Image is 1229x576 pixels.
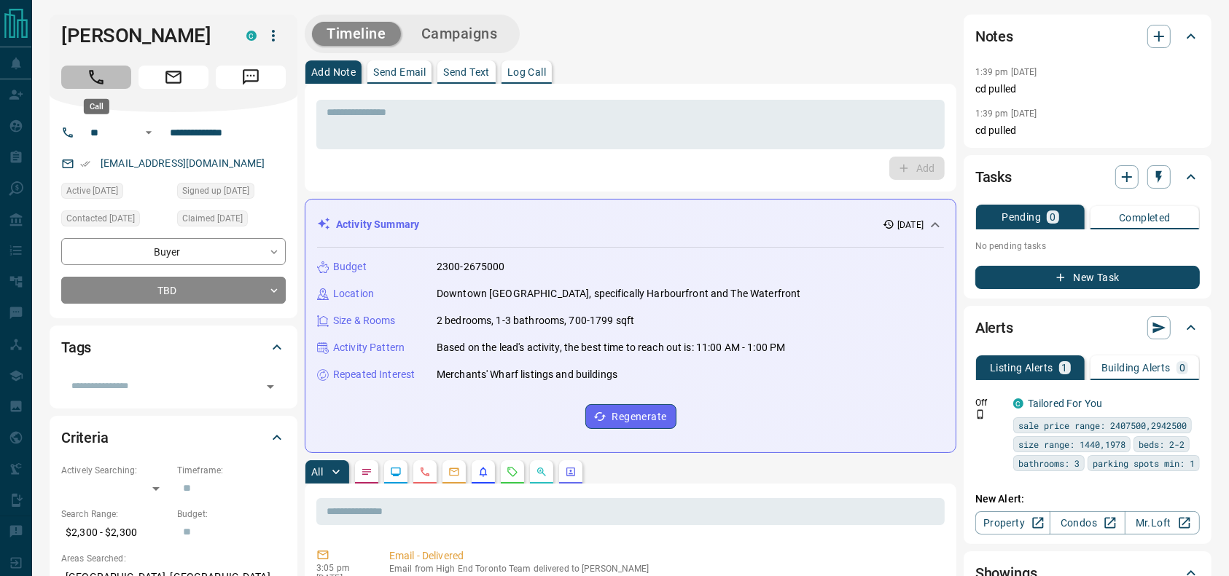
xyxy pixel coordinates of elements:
[61,277,286,304] div: TBD
[61,238,286,265] div: Buyer
[1093,456,1195,470] span: parking spots min: 1
[177,183,286,203] div: Sat Aug 16 2025
[897,218,924,232] p: [DATE]
[437,367,617,382] p: Merchants' Wharf listings and buildings
[1018,437,1125,451] span: size range: 1440,1978
[61,336,91,359] h2: Tags
[1125,511,1200,534] a: Mr.Loft
[61,464,170,477] p: Actively Searching:
[975,19,1200,54] div: Notes
[61,426,109,449] h2: Criteria
[975,123,1200,138] p: cd pulled
[66,184,118,198] span: Active [DATE]
[216,66,286,89] span: Message
[61,210,170,231] div: Sat Aug 16 2025
[975,82,1200,97] p: cd pulled
[1139,437,1185,451] span: beds: 2-2
[975,396,1004,409] p: Off
[333,286,374,301] p: Location
[336,217,419,232] p: Activity Summary
[1028,398,1102,409] a: Tailored For You
[333,259,367,275] p: Budget
[61,420,286,455] div: Criteria
[61,330,286,365] div: Tags
[585,404,676,429] button: Regenerate
[1050,212,1056,222] p: 0
[1018,456,1080,470] span: bathrooms: 3
[1013,398,1023,409] div: condos.ca
[975,266,1200,289] button: New Task
[437,286,800,301] p: Downtown [GEOGRAPHIC_DATA], specifically Harbourfront and The Waterfront
[990,363,1053,373] p: Listing Alerts
[177,508,286,521] p: Budget:
[333,313,396,328] p: Size & Rooms
[61,521,170,545] p: $2,300 - $2,300
[1018,418,1187,433] span: sale price range: 2407500,2942500
[975,316,1013,339] h2: Alerts
[975,165,1012,189] h2: Tasks
[1062,363,1068,373] p: 1
[84,99,109,114] div: Call
[536,466,547,478] svg: Opportunities
[61,183,170,203] div: Sat Aug 16 2025
[975,310,1200,345] div: Alerts
[975,409,986,419] svg: Push Notification Only
[61,24,225,47] h1: [PERSON_NAME]
[975,492,1200,507] p: New Alert:
[101,157,265,169] a: [EMAIL_ADDRESS][DOMAIN_NAME]
[975,511,1050,534] a: Property
[389,564,939,574] p: Email from High End Toronto Team delivered to [PERSON_NAME]
[260,376,281,397] button: Open
[140,124,157,141] button: Open
[182,211,243,226] span: Claimed [DATE]
[437,259,505,275] p: 2300-2675000
[373,67,426,77] p: Send Email
[316,563,367,573] p: 3:05 pm
[448,466,460,478] svg: Emails
[182,184,249,198] span: Signed up [DATE]
[975,25,1013,48] h2: Notes
[311,67,356,77] p: Add Note
[1119,213,1171,223] p: Completed
[333,367,415,382] p: Repeated Interest
[407,22,512,46] button: Campaigns
[975,67,1037,77] p: 1:39 pm [DATE]
[1050,511,1125,534] a: Condos
[389,548,939,564] p: Email - Delivered
[1101,363,1171,373] p: Building Alerts
[507,67,546,77] p: Log Call
[312,22,401,46] button: Timeline
[507,466,518,478] svg: Requests
[361,466,372,478] svg: Notes
[975,159,1200,194] div: Tasks
[317,211,944,238] div: Activity Summary[DATE]
[61,552,286,565] p: Areas Searched:
[975,109,1037,119] p: 1:39 pm [DATE]
[138,66,208,89] span: Email
[311,467,323,477] p: All
[61,66,131,89] span: Call
[437,313,634,328] p: 2 bedrooms, 1-3 bathrooms, 700-1799 sqft
[177,210,286,231] div: Sat Aug 16 2025
[419,466,431,478] svg: Calls
[177,464,286,477] p: Timeframe:
[80,159,90,169] svg: Email Verified
[975,235,1200,257] p: No pending tasks
[443,67,490,77] p: Send Text
[333,340,405,355] p: Activity Pattern
[1002,212,1041,222] p: Pending
[565,466,577,478] svg: Agent Actions
[246,31,257,41] div: condos.ca
[61,508,170,521] p: Search Range:
[477,466,489,478] svg: Listing Alerts
[390,466,402,478] svg: Lead Browsing Activity
[1179,363,1185,373] p: 0
[66,211,135,226] span: Contacted [DATE]
[437,340,785,355] p: Based on the lead's activity, the best time to reach out is: 11:00 AM - 1:00 PM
